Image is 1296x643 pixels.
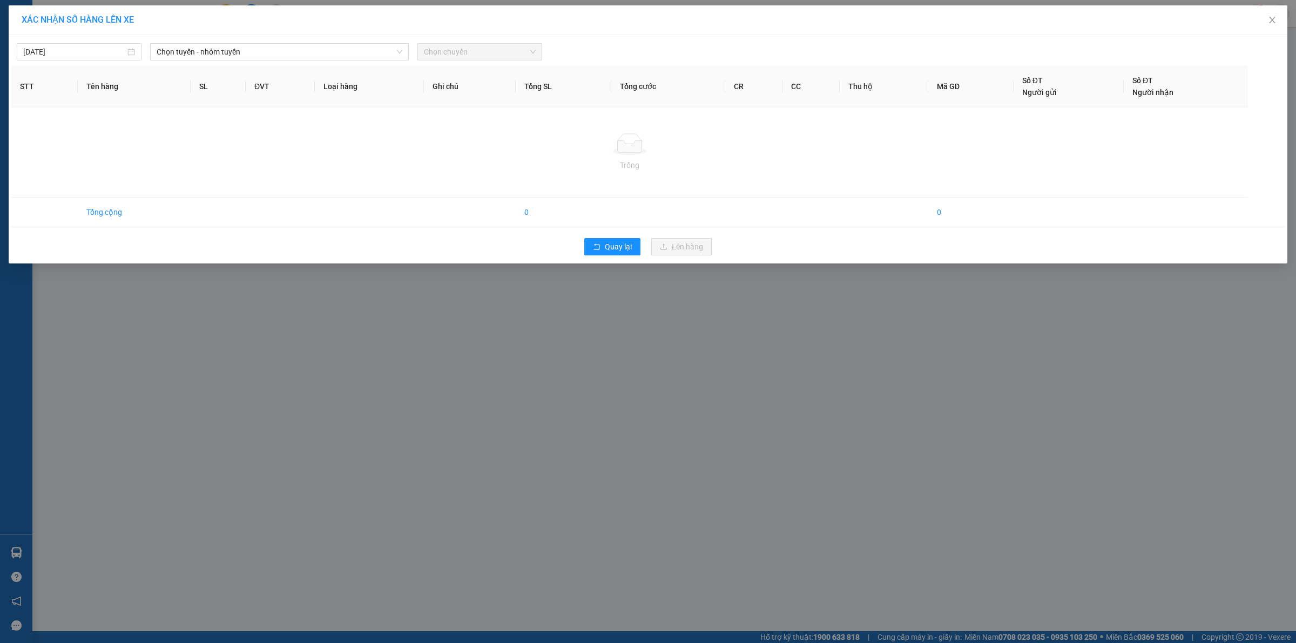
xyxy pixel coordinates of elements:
button: Close [1257,5,1287,36]
span: Số ĐT [1022,76,1043,85]
th: Tên hàng [78,66,191,107]
div: Trống [20,159,1239,171]
th: CR [725,66,782,107]
b: Gửi khách hàng [66,16,107,66]
button: uploadLên hàng [651,238,712,255]
th: Mã GD [928,66,1013,107]
span: Người nhận [1132,88,1173,97]
span: XÁC NHẬN SỐ HÀNG LÊN XE [22,15,134,25]
th: ĐVT [246,66,315,107]
span: down [396,49,403,55]
input: 14/09/2025 [23,46,125,58]
th: Tổng SL [516,66,611,107]
th: Loại hàng [315,66,424,107]
th: SL [191,66,246,107]
td: Tổng cộng [78,198,191,227]
span: Số ĐT [1132,76,1153,85]
th: STT [11,66,78,107]
th: Ghi chú [424,66,516,107]
span: Quay lại [605,241,632,253]
b: Thành Phúc Bus [13,70,55,120]
img: logo.jpg [13,13,67,67]
span: rollback [593,243,600,252]
th: Tổng cước [611,66,725,107]
button: rollbackQuay lại [584,238,640,255]
span: Người gửi [1022,88,1057,97]
span: Chọn chuyến [424,44,536,60]
td: 0 [928,198,1013,227]
span: Chọn tuyến - nhóm tuyến [157,44,402,60]
th: Thu hộ [840,66,928,107]
td: 0 [516,198,611,227]
span: close [1268,16,1277,24]
th: CC [782,66,840,107]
